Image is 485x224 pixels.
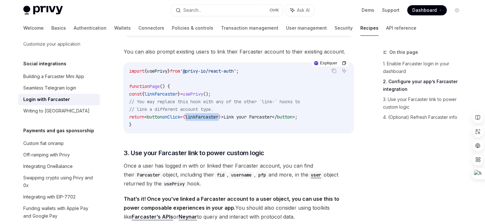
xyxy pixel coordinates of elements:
[383,59,467,76] a: 1. Enable Farcaster login in your dashboard
[18,172,100,191] a: Swapping crypto using Privy and 0x
[330,67,338,75] button: Copy the contents from the code block
[135,171,163,178] code: Farcaster
[308,171,324,178] code: user
[23,140,64,147] div: Custom fiat onramp
[362,7,374,13] a: Demo
[132,213,173,220] a: Farcaster’s APIs
[229,171,254,178] code: username
[129,106,213,112] span: // link a different account type.
[295,114,298,120] span: ;
[51,20,66,36] a: Basics
[179,213,197,220] a: Neynar
[129,83,150,89] span: function
[412,7,437,13] span: Dashboard
[236,68,239,74] span: ;
[144,91,178,97] span: linkFarcaster
[221,114,224,120] span: >
[185,114,218,120] span: linkFarcaster
[286,4,314,16] button: Ask AI
[129,122,132,127] span: }
[147,114,162,120] span: button
[180,68,236,74] span: '@privy-io/react-auth'
[18,203,100,222] a: Funding wallets with Apple Pay and Google Pay
[150,83,160,89] span: Page
[138,20,164,36] a: Connectors
[124,148,264,157] span: 3. Use your Farcaster link to power custom logic
[407,5,447,15] a: Dashboard
[74,20,107,36] a: Authentication
[183,6,201,14] div: Search...
[147,68,167,74] span: usePrivy
[183,114,185,120] span: {
[334,20,353,36] a: Security
[389,48,418,56] span: On this page
[18,94,100,105] a: Login with Farcaster
[183,91,203,97] span: usePrivy
[383,94,467,112] a: 3. Use your Farcaster link to power custom logic
[382,7,400,13] a: Support
[167,68,170,74] span: }
[23,20,44,36] a: Welcome
[23,73,84,80] div: Building a Farcaster Mini App
[170,68,180,74] span: from
[18,138,100,149] a: Custom fiat onramp
[23,6,63,15] img: light logo
[452,5,462,15] button: Toggle dark mode
[340,67,348,75] button: Ask AI
[129,68,144,74] span: import
[162,114,180,120] span: onClick
[23,163,73,170] div: Integrating OneBalance
[142,91,144,97] span: {
[129,99,300,105] span: // You may replace this hook with any of the other `link-` hooks to
[144,114,147,120] span: <
[18,105,100,117] a: Writing to [GEOGRAPHIC_DATA]
[269,8,279,13] span: Ctrl K
[23,107,90,115] div: Writing to [GEOGRAPHIC_DATA]
[292,114,295,120] span: >
[23,60,66,68] h5: Social integrations
[203,91,211,97] span: ();
[144,68,147,74] span: {
[272,114,277,120] span: </
[383,76,467,94] a: 2. Configure your app’s Farcaster integration
[386,20,416,36] a: API reference
[124,161,354,188] span: Once a user has logged in with or linked their Farcaster account, you can find their object, incl...
[383,112,467,122] a: 4. (Optional) Refresh Farcaster info
[18,149,100,161] a: Off-ramping with Privy
[18,71,100,82] a: Building a Farcaster Mini App
[162,180,187,187] code: usePrivy
[23,205,96,220] div: Funding wallets with Apple Pay and Google Pay
[214,171,227,178] code: fid
[18,191,100,203] a: Integrating with EIP-7702
[23,151,70,159] div: Off-ramping with Privy
[23,193,76,201] div: Integrating with EIP-7702
[218,114,221,120] span: }
[277,114,292,120] span: button
[178,91,180,97] span: }
[221,20,278,36] a: Transaction management
[256,171,268,178] code: pfp
[23,127,94,134] h5: Payments and gas sponsorship
[308,171,324,178] a: user
[171,4,283,16] button: Search...CtrlK
[180,114,183,120] span: =
[360,20,378,36] a: Recipes
[23,96,70,103] div: Login with Farcaster
[23,84,76,92] div: Seamless Telegram login
[18,161,100,172] a: Integrating OneBalance
[224,114,272,120] span: Link your Farcaster
[180,91,183,97] span: =
[124,47,354,56] span: You can also prompt existing users to link their Farcaster account to their existing account.
[172,20,213,36] a: Policies & controls
[286,20,327,36] a: User management
[297,7,310,13] span: Ask AI
[124,194,354,221] span: You should also consider using toolkits like or to query and interact with protocol data.
[114,20,131,36] a: Wallets
[160,83,170,89] span: () {
[129,114,144,120] span: return
[124,196,339,211] strong: That’s it! Once you’ve linked a Farcaster account to a user object, you can use this to power com...
[129,91,142,97] span: const
[23,174,96,189] div: Swapping crypto using Privy and 0x
[18,82,100,94] a: Seamless Telegram login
